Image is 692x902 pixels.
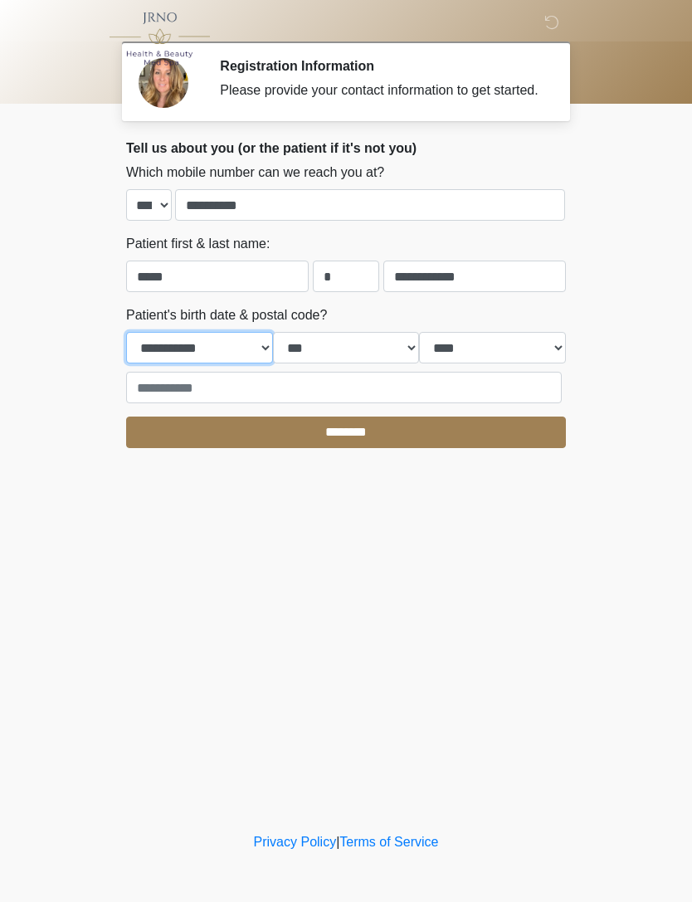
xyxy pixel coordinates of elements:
label: Patient's birth date & postal code? [126,305,327,325]
img: JRNO Med Spa Logo [110,12,210,66]
img: Agent Avatar [139,58,188,108]
a: | [336,835,339,849]
label: Which mobile number can we reach you at? [126,163,384,183]
div: Please provide your contact information to get started. [220,80,541,100]
h2: Tell us about you (or the patient if it's not you) [126,140,566,156]
a: Terms of Service [339,835,438,849]
label: Patient first & last name: [126,234,270,254]
a: Privacy Policy [254,835,337,849]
